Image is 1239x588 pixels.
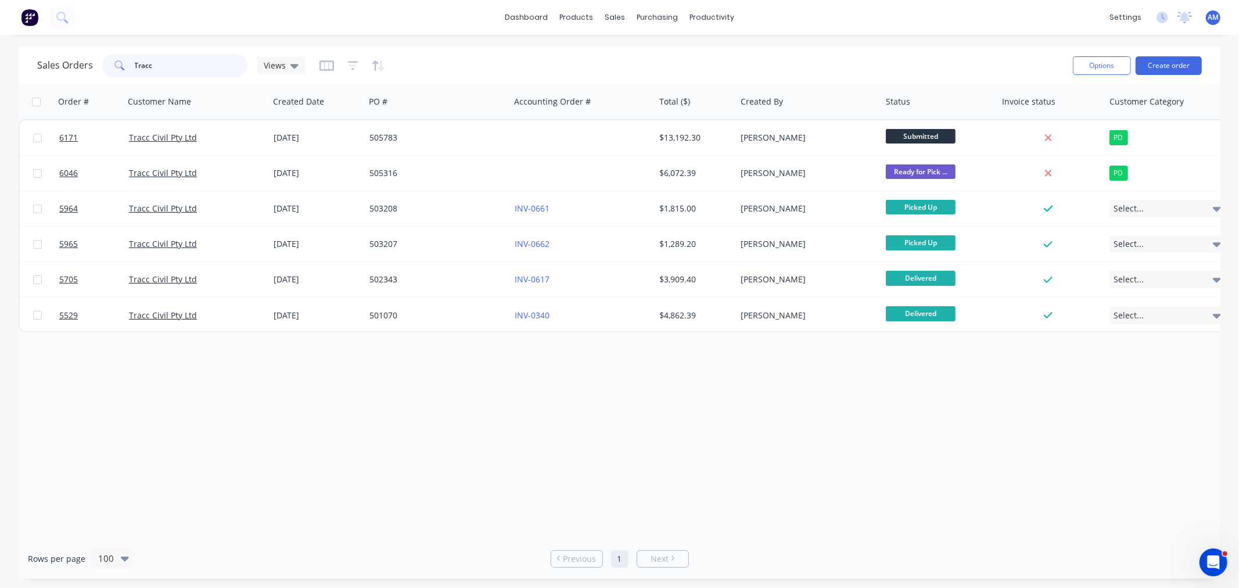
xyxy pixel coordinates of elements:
div: 503207 [369,238,498,250]
div: PD [1109,130,1128,145]
span: Delivered [886,306,956,321]
div: $6,072.39 [660,167,728,179]
div: [DATE] [274,203,360,214]
div: Status [886,96,910,107]
a: 5705 [59,262,129,297]
span: AM [1208,12,1219,23]
div: 505316 [369,167,498,179]
div: 505783 [369,132,498,144]
div: [PERSON_NAME] [741,203,870,214]
span: Select... [1114,274,1144,285]
a: Tracc Civil Pty Ltd [129,310,197,321]
div: PD [1109,166,1128,181]
span: Rows per page [28,553,85,565]
span: Select... [1114,203,1144,214]
div: 503208 [369,203,498,214]
div: Customer Category [1109,96,1184,107]
div: [DATE] [274,274,360,285]
div: settings [1104,9,1147,26]
span: Select... [1114,310,1144,321]
div: Customer Name [128,96,191,107]
div: $1,815.00 [660,203,728,214]
span: Previous [563,553,596,565]
input: Search... [135,54,248,77]
button: Options [1073,56,1131,75]
span: 6046 [59,167,78,179]
div: sales [599,9,631,26]
span: 5965 [59,238,78,250]
a: Tracc Civil Pty Ltd [129,167,197,178]
a: 5529 [59,298,129,333]
div: [PERSON_NAME] [741,167,870,179]
a: 5964 [59,191,129,226]
iframe: Intercom live chat [1200,548,1227,576]
div: [DATE] [274,132,360,144]
div: purchasing [631,9,684,26]
a: Tracc Civil Pty Ltd [129,238,197,249]
div: [PERSON_NAME] [741,238,870,250]
button: Create order [1136,56,1202,75]
a: 6046 [59,156,129,191]
div: $3,909.40 [660,274,728,285]
div: PO # [369,96,387,107]
div: [PERSON_NAME] [741,274,870,285]
span: Picked Up [886,235,956,250]
span: 5964 [59,203,78,214]
a: Tracc Civil Pty Ltd [129,132,197,143]
div: 501070 [369,310,498,321]
div: [DATE] [274,167,360,179]
a: Previous page [551,553,602,565]
div: Created By [741,96,783,107]
div: [DATE] [274,310,360,321]
a: INV-0662 [515,238,550,249]
div: $1,289.20 [660,238,728,250]
a: Tracc Civil Pty Ltd [129,274,197,285]
a: INV-0617 [515,274,550,285]
span: 6171 [59,132,78,144]
a: Page 1 is your current page [611,550,629,568]
div: Created Date [273,96,324,107]
div: Total ($) [659,96,690,107]
span: Delivered [886,271,956,285]
div: Invoice status [1002,96,1055,107]
a: INV-0661 [515,203,550,214]
span: Ready for Pick ... [886,164,956,179]
div: [PERSON_NAME] [741,132,870,144]
span: 5705 [59,274,78,285]
ul: Pagination [546,550,694,568]
div: Accounting Order # [514,96,591,107]
div: $13,192.30 [660,132,728,144]
span: 5529 [59,310,78,321]
a: dashboard [499,9,554,26]
span: Views [264,59,286,71]
h1: Sales Orders [37,60,93,71]
div: [PERSON_NAME] [741,310,870,321]
a: 6171 [59,120,129,155]
a: Tracc Civil Pty Ltd [129,203,197,214]
div: products [554,9,599,26]
a: 5965 [59,227,129,261]
a: Next page [637,553,688,565]
span: Submitted [886,129,956,144]
span: Next [651,553,669,565]
div: productivity [684,9,740,26]
div: $4,862.39 [660,310,728,321]
a: INV-0340 [515,310,550,321]
span: Select... [1114,238,1144,250]
div: [DATE] [274,238,360,250]
img: Factory [21,9,38,26]
span: Picked Up [886,200,956,214]
div: 502343 [369,274,498,285]
div: Order # [58,96,89,107]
